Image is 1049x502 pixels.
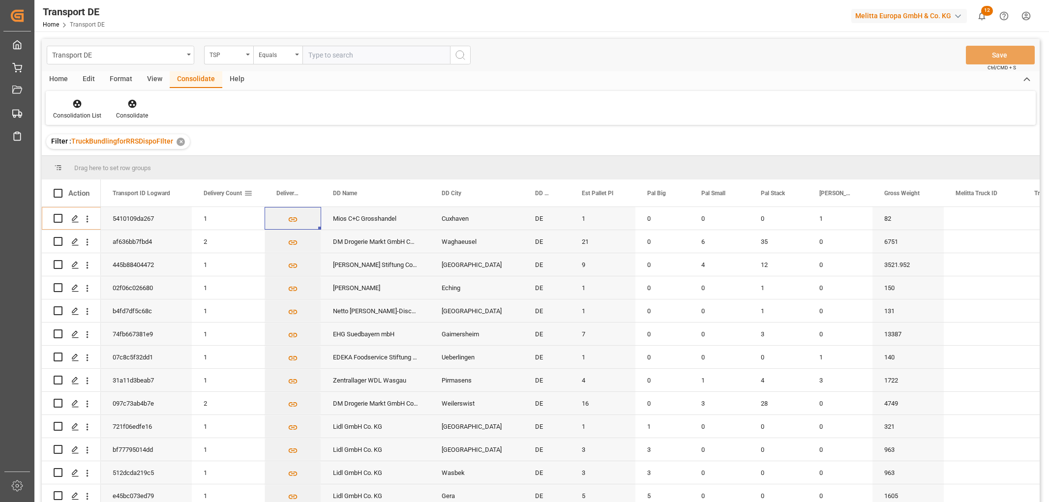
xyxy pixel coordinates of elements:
[192,299,265,322] div: 1
[749,438,808,461] div: 0
[570,415,635,438] div: 1
[582,190,613,197] span: Est Pallet Pl
[276,190,300,197] span: Delivery List
[872,299,944,322] div: 131
[523,438,570,461] div: DE
[819,190,852,197] span: [PERSON_NAME]
[808,369,872,391] div: 3
[333,190,357,197] span: DD Name
[101,276,192,299] div: 02f06c026680
[192,276,265,299] div: 1
[43,21,59,28] a: Home
[430,207,523,230] div: Cuxhaven
[872,438,944,461] div: 963
[689,438,749,461] div: 0
[966,46,1035,64] button: Save
[101,346,192,368] div: 07c8c5f32dd1
[635,392,689,414] div: 0
[993,5,1015,27] button: Help Center
[210,48,243,59] div: TSP
[635,276,689,299] div: 0
[749,207,808,230] div: 0
[749,230,808,253] div: 35
[570,392,635,414] div: 16
[253,46,302,64] button: open menu
[808,346,872,368] div: 1
[635,415,689,438] div: 1
[450,46,471,64] button: search button
[872,323,944,345] div: 13387
[222,71,252,88] div: Help
[872,230,944,253] div: 6751
[570,461,635,484] div: 3
[101,230,192,253] div: af636bb7fbd4
[988,64,1016,71] span: Ctrl/CMD + S
[808,253,872,276] div: 0
[192,392,265,414] div: 2
[689,461,749,484] div: 0
[101,299,192,322] div: b4fd7df5c68c
[689,369,749,391] div: 1
[872,369,944,391] div: 1722
[570,299,635,322] div: 1
[749,461,808,484] div: 0
[68,189,90,198] div: Action
[523,323,570,345] div: DE
[570,323,635,345] div: 7
[321,253,430,276] div: [PERSON_NAME] Stiftung Co. KG
[635,461,689,484] div: 3
[52,48,183,60] div: Transport DE
[570,369,635,391] div: 4
[321,438,430,461] div: Lidl GmbH Co. KG
[430,323,523,345] div: Gaimersheim
[102,71,140,88] div: Format
[321,346,430,368] div: EDEKA Foodservice Stiftung Co. KG
[101,392,192,414] div: 097c73ab4b7e
[570,230,635,253] div: 21
[749,346,808,368] div: 0
[884,190,920,197] span: Gross Weight
[872,461,944,484] div: 963
[872,415,944,438] div: 321
[42,369,101,392] div: Press SPACE to select this row.
[192,253,265,276] div: 1
[635,253,689,276] div: 0
[956,190,997,197] span: Melitta Truck ID
[71,137,173,145] span: TruckBundlingforRRSDispoFIlter
[51,137,71,145] span: Filter :
[42,346,101,369] div: Press SPACE to select this row.
[761,190,785,197] span: Pal Stack
[192,207,265,230] div: 1
[808,392,872,414] div: 0
[321,461,430,484] div: Lidl GmbH Co. KG
[635,299,689,322] div: 0
[749,392,808,414] div: 28
[523,299,570,322] div: DE
[430,392,523,414] div: Weilerswist
[42,299,101,323] div: Press SPACE to select this row.
[872,207,944,230] div: 82
[808,415,872,438] div: 0
[116,111,148,120] div: Consolidate
[872,276,944,299] div: 150
[689,323,749,345] div: 0
[321,230,430,253] div: DM Drogerie Markt GmbH CO KG
[689,207,749,230] div: 0
[749,415,808,438] div: 0
[42,438,101,461] div: Press SPACE to select this row.
[430,415,523,438] div: [GEOGRAPHIC_DATA]
[42,323,101,346] div: Press SPACE to select this row.
[523,461,570,484] div: DE
[523,253,570,276] div: DE
[42,253,101,276] div: Press SPACE to select this row.
[749,253,808,276] div: 12
[523,392,570,414] div: DE
[570,253,635,276] div: 9
[101,323,192,345] div: 74fb667381e9
[321,392,430,414] div: DM Drogerie Markt GmbH Co KG
[523,207,570,230] div: DE
[535,190,549,197] span: DD Country
[872,253,944,276] div: 3521.952
[808,207,872,230] div: 1
[442,190,461,197] span: DD City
